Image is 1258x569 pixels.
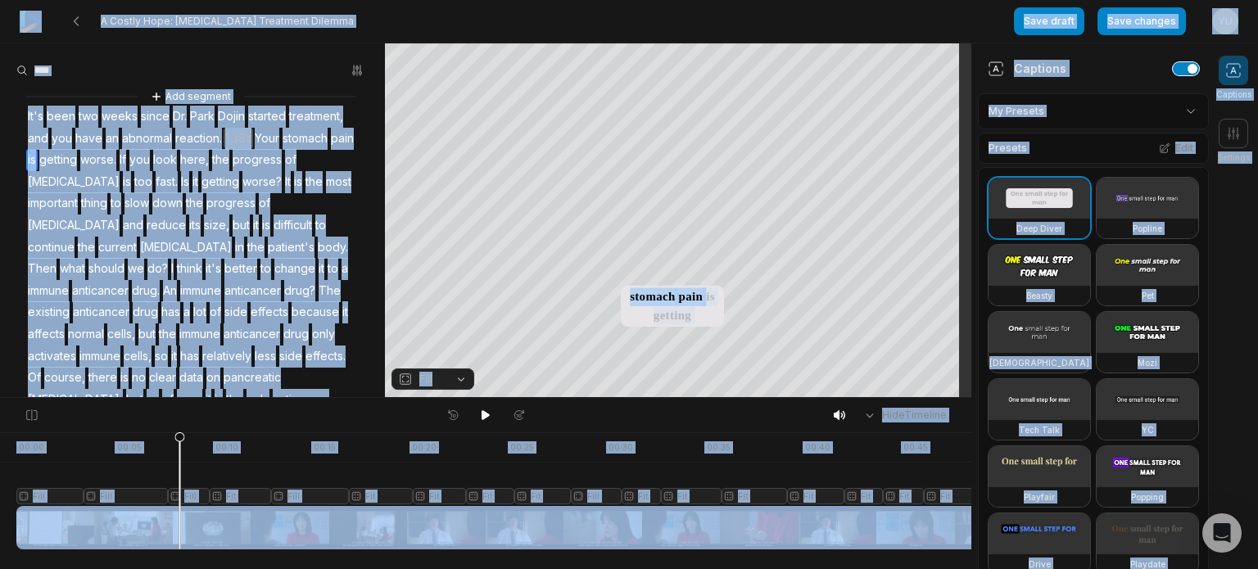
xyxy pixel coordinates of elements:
[204,258,223,280] span: it's
[76,237,97,259] span: the
[26,215,121,237] span: [MEDICAL_DATA]
[251,215,260,237] span: it
[1016,222,1062,235] h3: Deep Diver
[317,258,326,280] span: it
[978,93,1209,129] div: My Presets
[340,258,350,280] span: a
[213,389,224,411] span: is
[139,106,171,128] span: since
[989,356,1089,369] h3: [DEMOGRAPHIC_DATA]
[282,323,310,345] span: drug
[133,171,154,193] span: too
[222,323,282,345] span: anticancer
[26,323,66,345] span: affects
[147,367,178,389] span: clear
[245,389,271,411] span: only
[170,258,175,280] span: I
[131,301,160,323] span: drug
[253,128,281,150] span: Your
[101,15,354,28] span: A Costly Hope: [MEDICAL_DATA] Treatment Dilemma
[26,237,76,259] span: continue
[87,367,119,389] span: there
[121,171,133,193] span: is
[1216,56,1251,101] button: Captions
[26,192,79,215] span: important
[314,215,328,237] span: to
[1142,423,1154,436] h3: YC
[1154,138,1198,159] button: Edit
[224,128,253,150] span: 1.38s
[178,323,222,345] span: immune
[45,106,77,128] span: been
[233,237,246,259] span: in
[204,389,213,411] span: it
[329,128,355,150] span: pain
[231,149,283,171] span: progress
[224,389,245,411] span: the
[260,215,272,237] span: is
[192,301,208,323] span: lot
[161,280,179,302] span: An
[179,280,223,302] span: immune
[130,280,161,302] span: drug.
[223,301,249,323] span: side
[175,258,204,280] span: think
[1014,7,1084,35] button: Save draft
[283,171,292,193] span: It
[246,237,266,259] span: the
[419,372,432,386] span: Fill
[257,192,272,215] span: of
[988,60,1066,77] div: Captions
[71,301,131,323] span: anticancer
[26,171,121,193] span: [MEDICAL_DATA]
[273,258,317,280] span: change
[106,323,137,345] span: cells,
[1218,119,1250,164] button: Settings
[147,88,234,106] button: Add segment
[326,258,340,280] span: to
[26,149,38,171] span: is
[188,215,202,237] span: its
[138,237,233,259] span: [MEDICAL_DATA]
[26,345,78,368] span: activates
[271,389,331,411] span: anticancer
[161,389,175,411] span: of
[74,128,104,150] span: have
[43,367,87,389] span: course,
[231,215,251,237] span: but
[153,345,170,368] span: so
[174,128,224,150] span: reaction.
[79,149,118,171] span: worse.
[341,301,350,323] span: it
[201,345,253,368] span: relatively
[58,258,87,280] span: what
[978,133,1209,164] div: Presets
[1024,490,1055,504] h3: Playfair
[304,345,347,368] span: effects.
[38,149,79,171] span: getting
[26,389,124,411] span: [MEDICAL_DATA],
[1133,222,1162,235] h3: Popline
[145,215,188,237] span: reduce
[266,237,316,259] span: patient's
[26,301,71,323] span: existing
[283,280,317,302] span: drug?
[259,258,273,280] span: to
[124,389,145,411] span: but
[70,280,130,302] span: anticancer
[79,192,109,215] span: thing
[97,237,138,259] span: current
[175,389,204,411] span: now,
[26,128,50,150] span: and
[120,128,174,150] span: abnormal
[179,149,210,171] span: here,
[310,323,337,345] span: only
[130,367,147,389] span: no
[191,171,200,193] span: it
[121,215,145,237] span: and
[223,258,259,280] span: better
[157,323,178,345] span: the
[151,192,184,215] span: down
[202,215,231,237] span: size,
[283,149,298,171] span: of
